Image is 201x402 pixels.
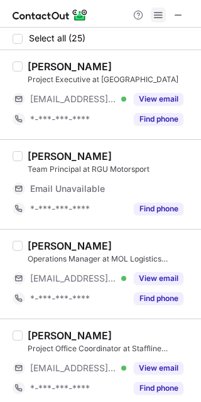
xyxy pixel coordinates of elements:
[28,74,193,85] div: Project Executive at [GEOGRAPHIC_DATA]
[30,273,117,284] span: [EMAIL_ADDRESS][DOMAIN_NAME]
[134,362,183,374] button: Reveal Button
[30,93,117,105] span: [EMAIL_ADDRESS][DOMAIN_NAME]
[134,292,183,305] button: Reveal Button
[28,329,112,342] div: [PERSON_NAME]
[28,150,112,162] div: [PERSON_NAME]
[28,343,193,354] div: Project Office Coordinator at Staffline Recruitment Limited
[28,60,112,73] div: [PERSON_NAME]
[134,272,183,285] button: Reveal Button
[30,362,117,374] span: [EMAIL_ADDRESS][DOMAIN_NAME]
[134,113,183,125] button: Reveal Button
[30,183,105,194] span: Email Unavailable
[13,8,88,23] img: ContactOut v5.3.10
[134,93,183,105] button: Reveal Button
[134,382,183,394] button: Reveal Button
[28,164,193,175] div: Team Principal at RGU Motorsport
[134,203,183,215] button: Reveal Button
[28,253,193,265] div: Operations Manager at MOL Logistics ([GEOGRAPHIC_DATA]) Ltd.
[29,33,85,43] span: Select all (25)
[28,240,112,252] div: [PERSON_NAME]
